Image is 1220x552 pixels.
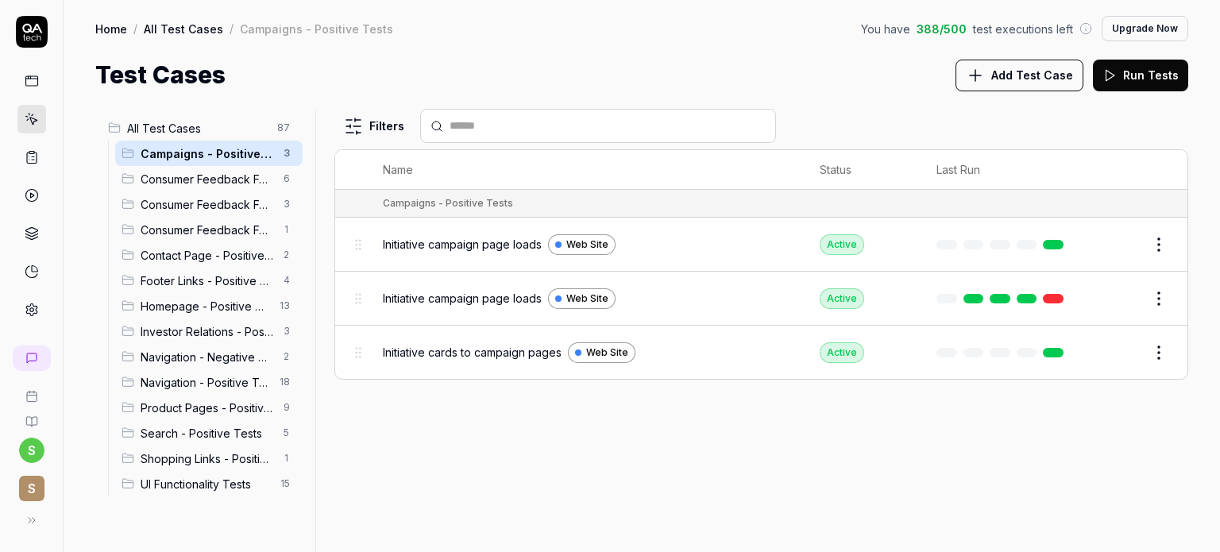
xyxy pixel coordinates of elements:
[383,290,542,307] span: Initiative campaign page loads
[141,247,274,264] span: Contact Page - Positive Tests
[277,398,296,417] span: 9
[141,196,274,213] span: Consumer Feedback Form - Negative Tests
[141,145,274,162] span: Campaigns - Positive Tests
[820,288,864,309] div: Active
[804,150,921,190] th: Status
[6,403,56,428] a: Documentation
[277,169,296,188] span: 6
[95,57,226,93] h1: Test Cases
[273,373,296,392] span: 18
[277,144,296,163] span: 3
[141,374,270,391] span: Navigation - Positive Tests
[861,21,910,37] span: You have
[115,369,303,395] div: Drag to reorderNavigation - Positive Tests18
[144,21,223,37] a: All Test Cases
[115,293,303,318] div: Drag to reorderHomepage - Positive Tests13
[921,150,1086,190] th: Last Run
[230,21,234,37] div: /
[820,234,864,255] div: Active
[548,234,616,255] a: Web Site
[95,21,127,37] a: Home
[383,344,562,361] span: Initiative cards to campaign pages
[127,120,268,137] span: All Test Cases
[6,377,56,403] a: Book a call with us
[1093,60,1188,91] button: Run Tests
[141,425,274,442] span: Search - Positive Tests
[277,271,296,290] span: 4
[277,449,296,468] span: 1
[383,196,513,210] div: Campaigns - Positive Tests
[141,400,274,416] span: Product Pages - Positive Tests
[115,141,303,166] div: Drag to reorderCampaigns - Positive Tests3
[141,171,274,187] span: Consumer Feedback Form - Edge Cases
[820,342,864,363] div: Active
[917,21,967,37] span: 388 / 500
[335,218,1187,272] tr: Initiative campaign page loadsWeb SiteActive
[335,272,1187,326] tr: Initiative campaign page loadsWeb SiteActive
[277,195,296,214] span: 3
[115,344,303,369] div: Drag to reorderNavigation - Negative Tests2
[1102,16,1188,41] button: Upgrade Now
[115,420,303,446] div: Drag to reorderSearch - Positive Tests5
[141,298,270,315] span: Homepage - Positive Tests
[115,471,303,496] div: Drag to reorderUI Functionality Tests15
[566,291,608,306] span: Web Site
[19,438,44,463] button: s
[277,423,296,442] span: 5
[141,450,274,467] span: Shopping Links - Positive Tests
[277,220,296,239] span: 1
[277,347,296,366] span: 2
[566,237,608,252] span: Web Site
[115,446,303,471] div: Drag to reorderShopping Links - Positive Tests1
[133,21,137,37] div: /
[273,296,296,315] span: 13
[13,345,51,371] a: New conversation
[277,322,296,341] span: 3
[274,474,296,493] span: 15
[115,166,303,191] div: Drag to reorderConsumer Feedback Form - Edge Cases6
[367,150,804,190] th: Name
[115,242,303,268] div: Drag to reorderContact Page - Positive Tests2
[115,318,303,344] div: Drag to reorderInvestor Relations - Positive Tests3
[19,476,44,501] span: S
[141,272,274,289] span: Footer Links - Positive Tests
[956,60,1083,91] button: Add Test Case
[115,268,303,293] div: Drag to reorderFooter Links - Positive Tests4
[548,288,616,309] a: Web Site
[115,191,303,217] div: Drag to reorderConsumer Feedback Form - Negative Tests3
[568,342,635,363] a: Web Site
[335,326,1187,379] tr: Initiative cards to campaign pagesWeb SiteActive
[586,345,628,360] span: Web Site
[383,236,542,253] span: Initiative campaign page loads
[271,118,296,137] span: 87
[240,21,393,37] div: Campaigns - Positive Tests
[141,323,274,340] span: Investor Relations - Positive Tests
[115,217,303,242] div: Drag to reorderConsumer Feedback Form - Positive Tests1
[115,395,303,420] div: Drag to reorderProduct Pages - Positive Tests9
[141,222,274,238] span: Consumer Feedback Form - Positive Tests
[6,463,56,504] button: S
[973,21,1073,37] span: test executions left
[991,67,1073,83] span: Add Test Case
[141,476,271,492] span: UI Functionality Tests
[141,349,274,365] span: Navigation - Negative Tests
[277,245,296,264] span: 2
[334,110,414,142] button: Filters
